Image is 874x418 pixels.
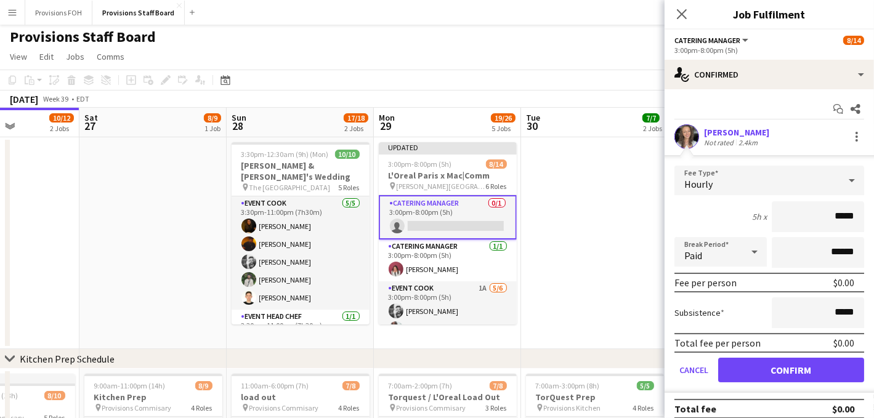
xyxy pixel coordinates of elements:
span: Hourly [684,178,713,190]
div: Total fee [674,403,716,415]
span: Edit [39,51,54,62]
span: 8/14 [843,36,864,45]
span: Mon [379,112,395,123]
a: Comms [92,49,129,65]
span: 29 [377,119,395,133]
span: 11:00am-6:00pm (7h) [241,381,309,390]
span: [PERSON_NAME][GEOGRAPHIC_DATA][PERSON_NAME] [397,182,486,191]
div: $0.00 [833,276,854,289]
span: Paid [684,249,702,262]
div: 2 Jobs [50,124,73,133]
span: Week 39 [41,94,71,103]
span: 30 [524,119,540,133]
span: 8/14 [486,159,507,169]
h3: Torquest / L'Oreal Load Out [379,392,517,403]
div: EDT [76,94,89,103]
span: 10/12 [49,113,74,123]
span: 6 Roles [486,182,507,191]
span: 4 Roles [633,403,654,412]
h3: [PERSON_NAME] & [PERSON_NAME]'s Wedding [232,160,370,182]
span: 10/10 [335,150,360,159]
span: 7/8 [342,381,360,390]
a: Edit [34,49,59,65]
div: 2 Jobs [344,124,368,133]
span: 4 Roles [339,403,360,412]
div: 1 Job [204,124,221,133]
h1: Provisions Staff Board [10,28,156,46]
app-job-card: Updated3:00pm-8:00pm (5h)8/14L'Oreal Paris x Mac|Comm [PERSON_NAME][GEOGRAPHIC_DATA][PERSON_NAME]... [379,142,517,324]
div: 2 Jobs [643,124,662,133]
app-job-card: 3:30pm-12:30am (9h) (Mon)10/10[PERSON_NAME] & [PERSON_NAME]'s Wedding The [GEOGRAPHIC_DATA]5 Role... [232,142,370,324]
div: $0.00 [833,337,854,349]
span: 7:00am-3:00pm (8h) [536,381,600,390]
span: 7/7 [642,113,660,123]
span: 8/9 [204,113,221,123]
span: View [10,51,27,62]
app-card-role: Event Cook1A5/63:00pm-8:00pm (5h)[PERSON_NAME][PERSON_NAME] [379,281,517,412]
app-card-role: Catering Manager0/13:00pm-8:00pm (5h) [379,195,517,239]
span: Provisions Commisary [397,403,466,412]
div: $0.00 [832,403,854,415]
span: 9:00am-11:00pm (14h) [94,381,166,390]
div: [DATE] [10,93,38,105]
app-card-role: Event Cook5/53:30pm-11:00pm (7h30m)[PERSON_NAME][PERSON_NAME][PERSON_NAME][PERSON_NAME][PERSON_NAME] [232,196,370,310]
h3: Kitchen Prep [84,392,222,403]
span: Sun [232,112,246,123]
app-card-role: Event Head Chef1/13:30pm-11:00pm (7h30m) [232,310,370,352]
span: Catering Manager [674,36,740,45]
a: View [5,49,32,65]
button: Provisions FOH [25,1,92,25]
span: Sat [84,112,98,123]
span: 5 Roles [339,183,360,192]
button: Catering Manager [674,36,750,45]
span: 4 Roles [192,403,212,412]
div: Updated [379,142,517,152]
span: 8/9 [195,381,212,390]
span: Jobs [66,51,84,62]
div: Confirmed [665,60,874,89]
span: 7:00am-2:00pm (7h) [389,381,453,390]
div: Total fee per person [674,337,761,349]
span: Provisions Kitchen [544,403,601,412]
span: 27 [83,119,98,133]
h3: TorQuest Prep [526,392,664,403]
div: 5 Jobs [492,124,515,133]
span: 5/5 [637,381,654,390]
button: Provisions Staff Board [92,1,185,25]
div: Not rated [704,138,736,147]
span: Provisions Commisary [249,403,319,412]
button: Cancel [674,358,713,382]
div: Kitchen Prep Schedule [20,353,115,365]
div: Fee per person [674,276,737,289]
div: 3:00pm-8:00pm (5h) [674,46,864,55]
span: 3:30pm-12:30am (9h) (Mon) [241,150,329,159]
span: 28 [230,119,246,133]
h3: L'Oreal Paris x Mac|Comm [379,170,517,181]
span: 19/26 [491,113,516,123]
span: Tue [526,112,540,123]
span: 3:00pm-8:00pm (5h) [389,159,452,169]
h3: Job Fulfilment [665,6,874,22]
a: Jobs [61,49,89,65]
span: 3 Roles [486,403,507,412]
button: Confirm [718,358,864,382]
span: 7/8 [490,381,507,390]
app-card-role: Catering Manager1/13:00pm-8:00pm (5h)[PERSON_NAME] [379,239,517,281]
span: 17/18 [344,113,368,123]
span: 8/10 [44,391,65,400]
h3: load out [232,392,370,403]
span: Comms [97,51,124,62]
label: Subsistence [674,307,724,318]
div: [PERSON_NAME] [704,127,769,138]
div: 5h x [752,211,767,222]
span: The [GEOGRAPHIC_DATA] [249,183,331,192]
div: 2.4km [736,138,760,147]
span: Provisions Commisary [102,403,172,412]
